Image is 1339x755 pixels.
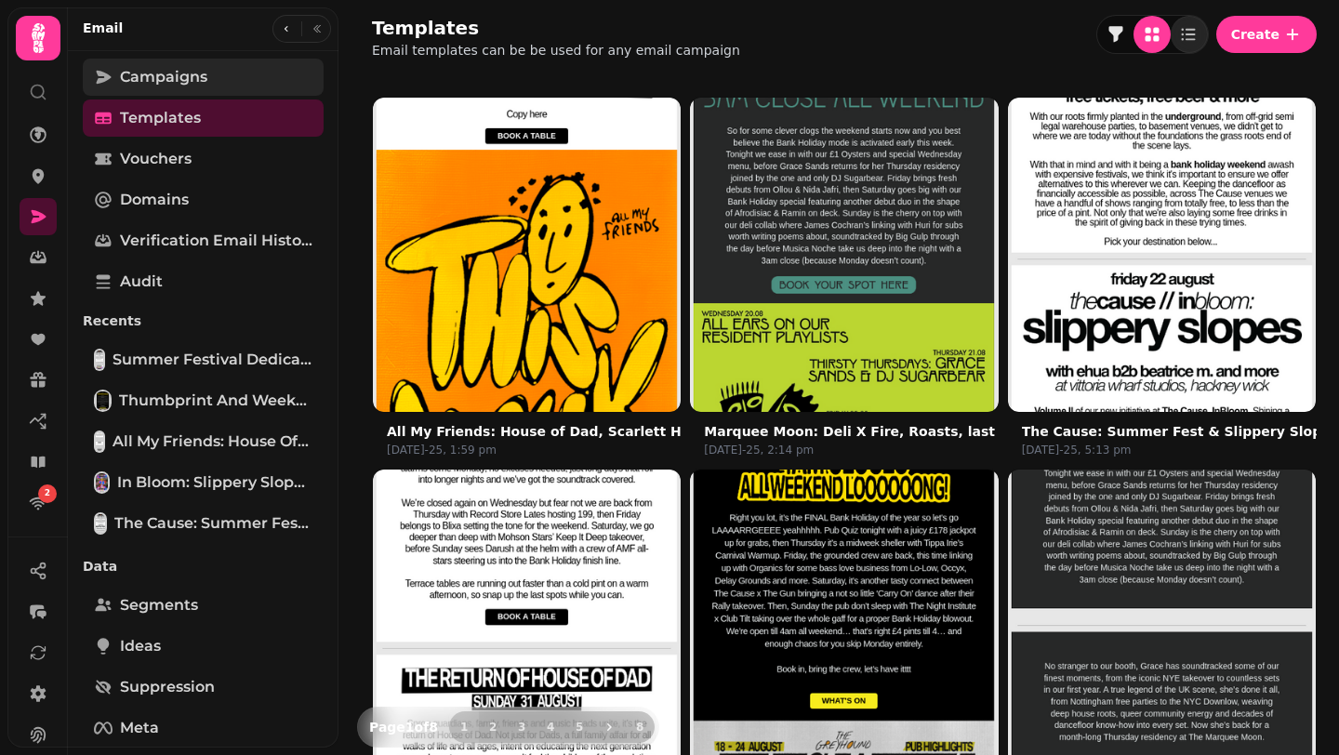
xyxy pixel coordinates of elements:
[83,341,324,378] a: Summer Festival dedicated + Halloween/NYE touch upSummer Festival dedicated + Halloween/[PERSON_N...
[593,711,625,743] button: next
[83,505,324,542] a: The Cause: Summer Fest & Slippery Slopes [copy]The Cause: Summer Fest & Slippery Slopes [copy]
[1022,443,1302,457] p: [DATE]-25, 5:13 pm
[704,422,1041,441] button: Marquee Moon: Deli X Fire, Roasts, last Grace
[1216,16,1317,53] button: Create
[704,443,984,457] p: [DATE]-25, 2:14 pm
[457,722,471,733] span: 1
[20,484,57,522] a: 2
[613,20,1075,483] img: Marquee Moon: Deli X Fire, Roasts, last Grace
[83,382,324,419] a: Thumbprint and weekend pushThumbprint and weekend push
[478,711,508,743] button: 2
[83,19,123,37] h2: Email
[387,422,855,441] button: All My Friends: House of Dad, Scarlett Hot Picks Five, this week
[83,464,324,501] a: In Bloom: Slippery Slopes time changeIn Bloom: Slippery Slopes time change
[113,349,312,371] span: Summer Festival dedicated + Halloween/[PERSON_NAME] touch up
[387,443,667,457] p: [DATE]-25, 1:59 pm
[83,181,324,219] a: Domains
[83,140,324,178] a: Vouchers
[96,514,105,533] img: The Cause: Summer Fest & Slippery Slopes [copy]
[83,222,324,259] a: Verification email history
[114,512,312,535] span: The Cause: Summer Fest & Slippery Slopes [copy]
[536,711,565,743] button: 4
[543,722,558,733] span: 4
[83,59,324,96] a: Campaigns
[83,550,324,583] p: Data
[485,722,500,733] span: 2
[507,711,537,743] button: 3
[120,717,159,739] span: Meta
[119,390,312,412] span: Thumbprint and weekend push
[120,107,201,129] span: Templates
[83,304,324,338] p: Recents
[625,711,655,743] button: 8
[120,594,198,616] span: Segments
[514,722,529,733] span: 3
[296,20,758,483] img: All My Friends: House of Dad, Scarlett Hot Picks Five, this week
[449,711,655,743] nav: Pagination
[83,669,324,706] a: Suppression
[449,711,479,743] button: 1
[372,41,740,60] p: Email templates can be be used for any email campaign
[96,473,108,492] img: In Bloom: Slippery Slopes time change
[564,711,594,743] button: 5
[83,99,324,137] a: Templates
[117,471,312,494] span: In Bloom: Slippery Slopes time change
[83,587,324,624] a: Segments
[120,635,161,657] span: Ideas
[120,271,163,293] span: Audit
[120,66,207,88] span: Campaigns
[83,423,324,460] a: All My Friends: House of Dad, Scarlett Hot Picks Five, this weekAll My Friends: House of Dad, Sca...
[96,391,110,410] img: Thumbprint and weekend push
[96,432,103,451] img: All My Friends: House of Dad, Scarlett Hot Picks Five, this week
[372,15,729,41] h2: Templates
[362,718,445,736] p: Page 1 of 8
[120,189,189,211] span: Domains
[120,148,192,170] span: Vouchers
[120,230,312,252] span: Verification email history
[113,430,312,453] span: All My Friends: House of Dad, Scarlett Hot Picks Five, this week
[96,351,103,369] img: Summer Festival dedicated + Halloween/NYE touch up
[83,709,324,747] a: Meta
[45,487,50,500] span: 2
[572,722,587,733] span: 5
[83,628,324,665] a: Ideas
[83,263,324,300] a: Audit
[632,722,647,733] span: 8
[120,676,215,698] span: Suppression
